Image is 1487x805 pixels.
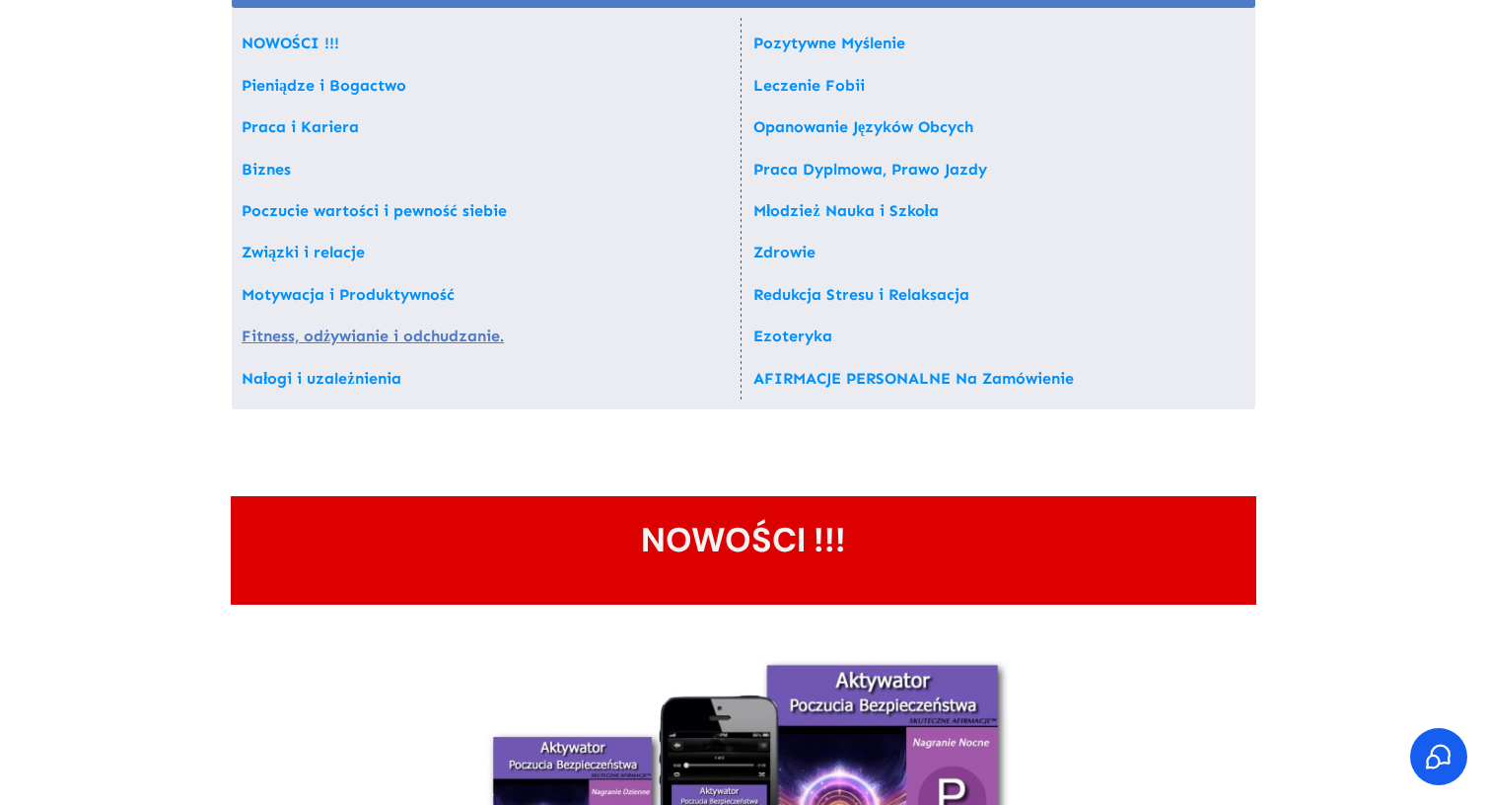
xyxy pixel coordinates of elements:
a: Opanowanie Języków Obcych [753,117,973,136]
a: Pozytywne Myślenie [753,34,905,52]
a: Leczenie Fobii [753,76,865,95]
a: Fitness, odżywianie i odchudzanie. [242,327,504,345]
a: Praca i Kariera [242,117,359,136]
a: AFIRMACJE PERSONALNE Na Zamówienie [753,369,1074,388]
a: Motywacja i Produktywność [242,285,455,304]
a: Zdrowie [753,243,815,261]
a: NOWOŚCI !!! [242,34,339,52]
a: Redukcja Stresu i Relaksacja [753,285,969,304]
a: Praca Dyplmowa, Prawo Jazdy [753,160,987,179]
a: Nałogi i uzależnienia [242,369,401,388]
a: Młodzież Nauka i Szkoła [753,201,939,220]
font: NOWOŚCI !!! [641,518,846,562]
a: Pieniądze i Bogactwo [242,76,406,95]
a: Poczucie wartości i pewność siebie [242,201,507,220]
a: Związki i relacje [242,243,365,261]
a: Ezoteryka [753,327,832,345]
a: Biznes [242,160,291,179]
